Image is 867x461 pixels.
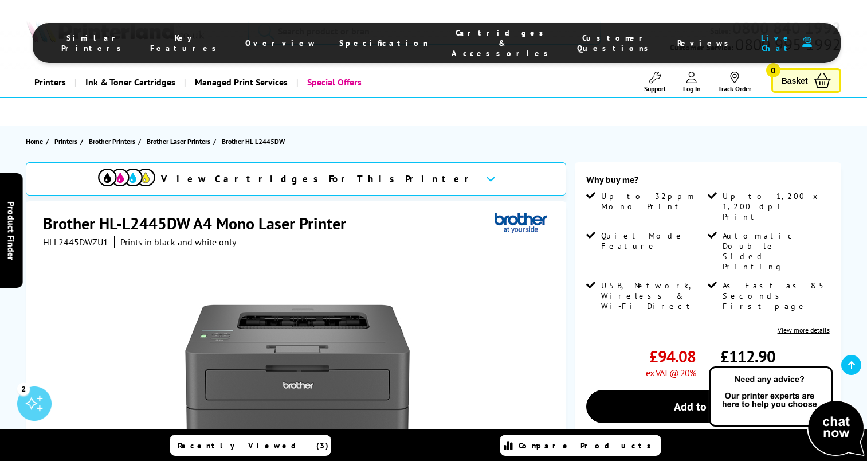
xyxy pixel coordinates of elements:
a: Compare Products [500,435,661,456]
span: Brother HL-L2445DW [222,135,285,147]
span: Brother Laser Printers [147,135,210,147]
a: Printers [26,68,74,97]
span: View Cartridges For This Printer [161,173,476,185]
a: Home [26,135,46,147]
span: Up to 32ppm Mono Print [601,191,705,212]
img: user-headset-duotone.svg [802,37,812,48]
a: Track Order [718,72,751,93]
a: View more details [778,326,830,334]
span: Up to 1,200 x 1,200 dpi Print [723,191,827,222]
img: Open Live Chat window [707,365,867,459]
a: Brother Laser Printers [147,135,213,147]
span: USB, Network, Wireless & Wi-Fi Direct [601,280,705,311]
h1: Brother HL-L2445DW A4 Mono Laser Printer [43,213,358,234]
div: Why buy me? [586,174,829,191]
a: Managed Print Services [184,68,296,97]
div: 2 [17,382,30,395]
span: Compare Products [519,440,657,451]
a: Add to Basket [586,390,829,423]
span: ex VAT @ 20% [646,367,696,378]
span: Overview [245,38,316,48]
span: Ink & Toner Cartridges [85,68,175,97]
span: Support [644,84,666,93]
a: Support [644,72,666,93]
a: Basket 0 [771,68,841,93]
a: Brother Printers [89,135,138,147]
span: Printers [54,135,77,147]
img: Brother [495,213,547,234]
span: Basket [782,73,808,88]
span: Brother Printers [89,135,135,147]
a: Log In [683,72,701,93]
span: £94.08 [649,346,696,367]
a: Recently Viewed (3) [170,435,331,456]
a: Ink & Toner Cartridges [74,68,184,97]
a: Brother HL-L2445DW [222,135,288,147]
span: Specification [339,38,429,48]
span: Log In [683,84,701,93]
img: cmyk-icon.svg [98,169,155,186]
span: HLL2445DWZU1 [43,236,108,248]
span: Cartridges & Accessories [452,28,554,58]
a: Printers [54,135,80,147]
span: £112.90 [720,346,775,367]
span: Similar Printers [61,33,127,53]
span: Automatic Double Sided Printing [723,230,827,272]
i: Prints in black and white only [120,236,236,248]
span: Recently Viewed (3) [178,440,329,451]
span: 0 [766,63,780,77]
span: Live Chat [758,33,797,53]
span: Customer Questions [577,33,654,53]
span: As Fast as 8.5 Seconds First page [723,280,827,311]
a: Special Offers [296,68,370,97]
span: Key Features [150,33,222,53]
span: Product Finder [6,201,17,260]
span: Home [26,135,43,147]
span: Reviews [677,38,735,48]
span: Quiet Mode Feature [601,230,705,251]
